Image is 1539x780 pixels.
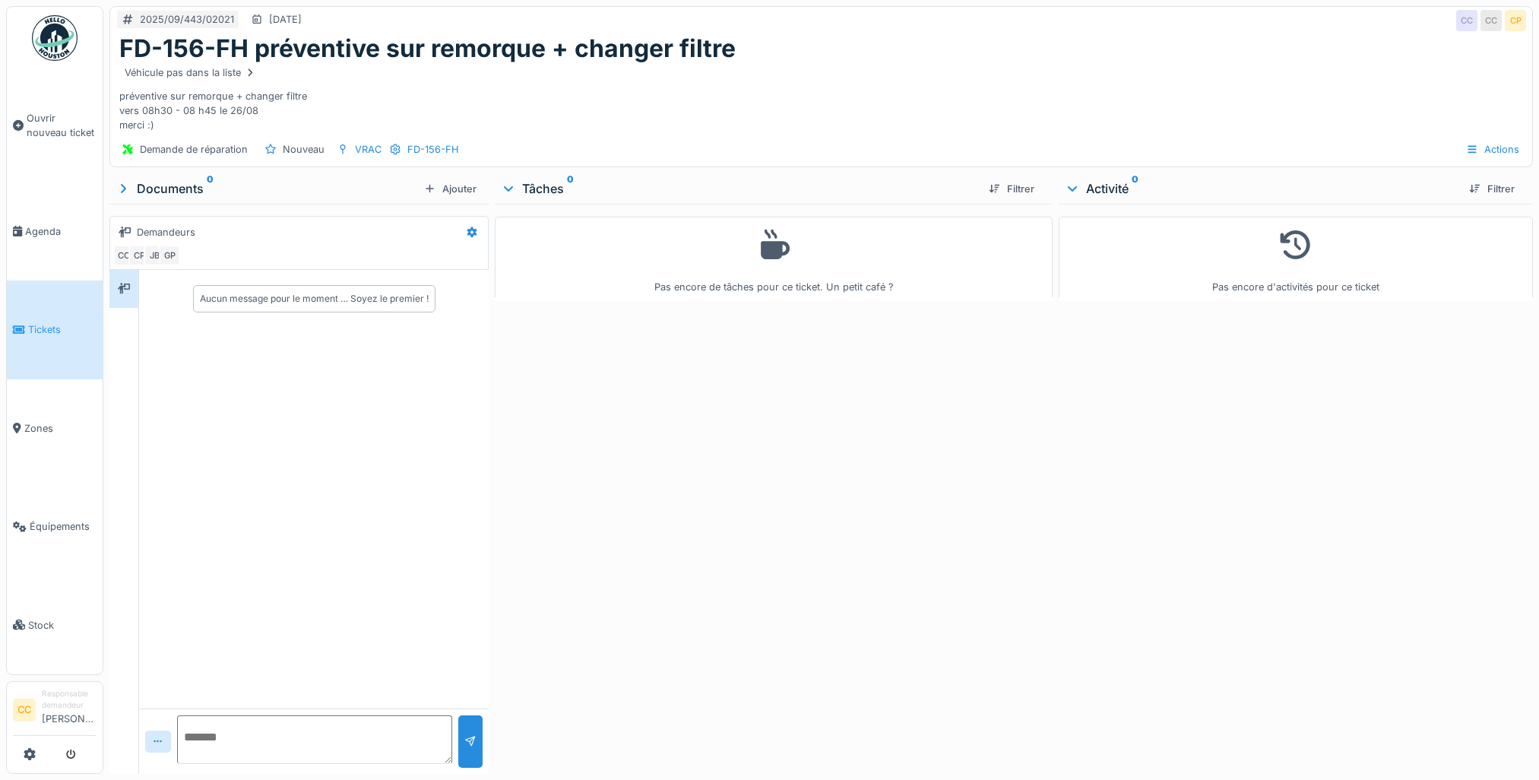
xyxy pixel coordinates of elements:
div: Véhicule pas dans la liste [125,65,256,80]
div: Nouveau [283,142,325,157]
div: Tâches [501,179,976,198]
a: Tickets [7,281,103,379]
a: Équipements [7,477,103,575]
a: Stock [7,575,103,674]
img: Badge_color-CXgf-gQk.svg [32,15,78,61]
div: Actions [1459,138,1526,160]
div: CC [1456,10,1477,31]
div: CC [113,245,135,266]
div: FD-156-FH [407,142,459,157]
span: Stock [28,618,97,633]
div: CP [1505,10,1526,31]
span: Agenda [25,224,97,239]
div: Pas encore de tâches pour ce ticket. Un petit café ? [505,224,1042,294]
span: Tickets [28,322,97,337]
div: CP [128,245,150,266]
span: Zones [24,421,97,436]
sup: 0 [1132,179,1138,198]
a: Ouvrir nouveau ticket [7,69,103,182]
li: CC [13,699,36,721]
div: Responsable demandeur [42,688,97,712]
div: Aucun message pour le moment … Soyez le premier ! [200,292,429,306]
a: Zones [7,379,103,477]
div: JB [144,245,165,266]
a: Agenda [7,182,103,281]
div: Activité [1065,179,1457,198]
div: Demande de réparation [140,142,248,157]
div: CC [1480,10,1502,31]
div: 2025/09/443/02021 [140,12,234,27]
div: Ajouter [418,179,483,199]
div: [DATE] [269,12,302,27]
sup: 0 [207,179,214,198]
div: préventive sur remorque + changer filtre vers 08h30 - 08 h45 le 26/08 merci :) [119,63,1523,132]
span: Ouvrir nouveau ticket [27,111,97,140]
div: Documents [116,179,418,198]
li: [PERSON_NAME] [42,688,97,732]
a: CC Responsable demandeur[PERSON_NAME] [13,688,97,736]
div: GP [159,245,180,266]
h1: FD-156-FH préventive sur remorque + changer filtre [119,34,736,63]
div: Pas encore d'activités pour ce ticket [1069,224,1523,294]
div: VRAC [355,142,382,157]
sup: 0 [567,179,574,198]
div: Filtrer [983,179,1040,199]
span: Équipements [30,519,97,534]
div: Demandeurs [137,225,195,239]
div: Filtrer [1463,179,1521,199]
